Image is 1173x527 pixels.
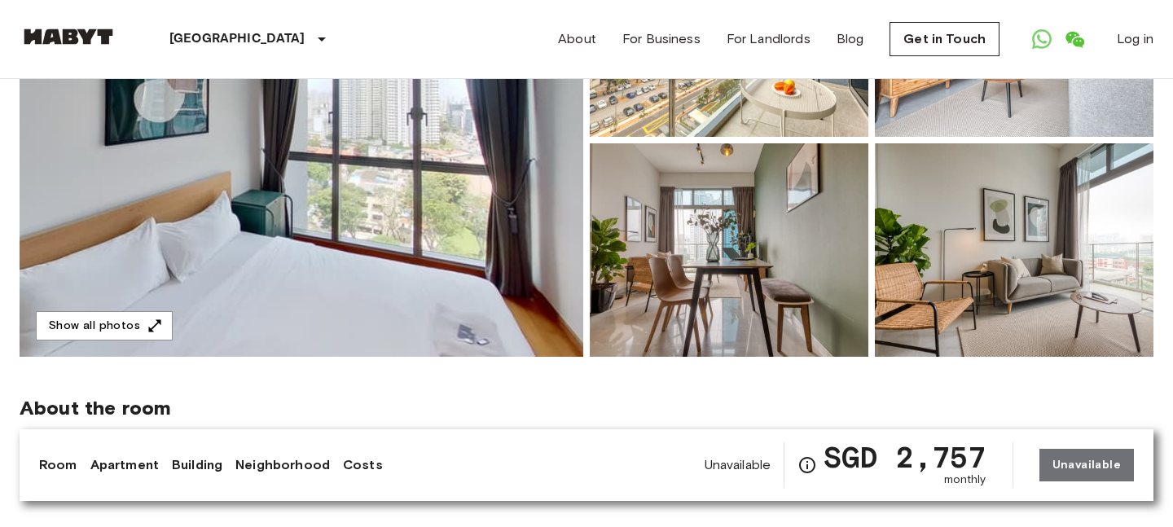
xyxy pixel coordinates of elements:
a: Room [39,455,77,475]
span: monthly [944,472,986,488]
img: Picture of unit SG-01-116-001-01 [590,143,868,357]
p: [GEOGRAPHIC_DATA] [169,29,305,49]
a: Open WhatsApp [1026,23,1058,55]
a: Log in [1117,29,1153,49]
a: Open WeChat [1058,23,1091,55]
img: Habyt [20,29,117,45]
button: Show all photos [36,311,173,341]
span: About the room [20,396,1153,420]
a: Get in Touch [890,22,999,56]
a: Neighborhood [235,455,330,475]
a: For Business [622,29,701,49]
svg: Check cost overview for full price breakdown. Please note that discounts apply to new joiners onl... [797,455,817,475]
img: Picture of unit SG-01-116-001-01 [875,143,1153,357]
a: Building [172,455,222,475]
span: Unavailable [705,456,771,474]
a: For Landlords [727,29,811,49]
a: Blog [837,29,864,49]
span: SGD 2,757 [824,442,986,472]
a: Apartment [90,455,159,475]
a: About [558,29,596,49]
a: Costs [343,455,383,475]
